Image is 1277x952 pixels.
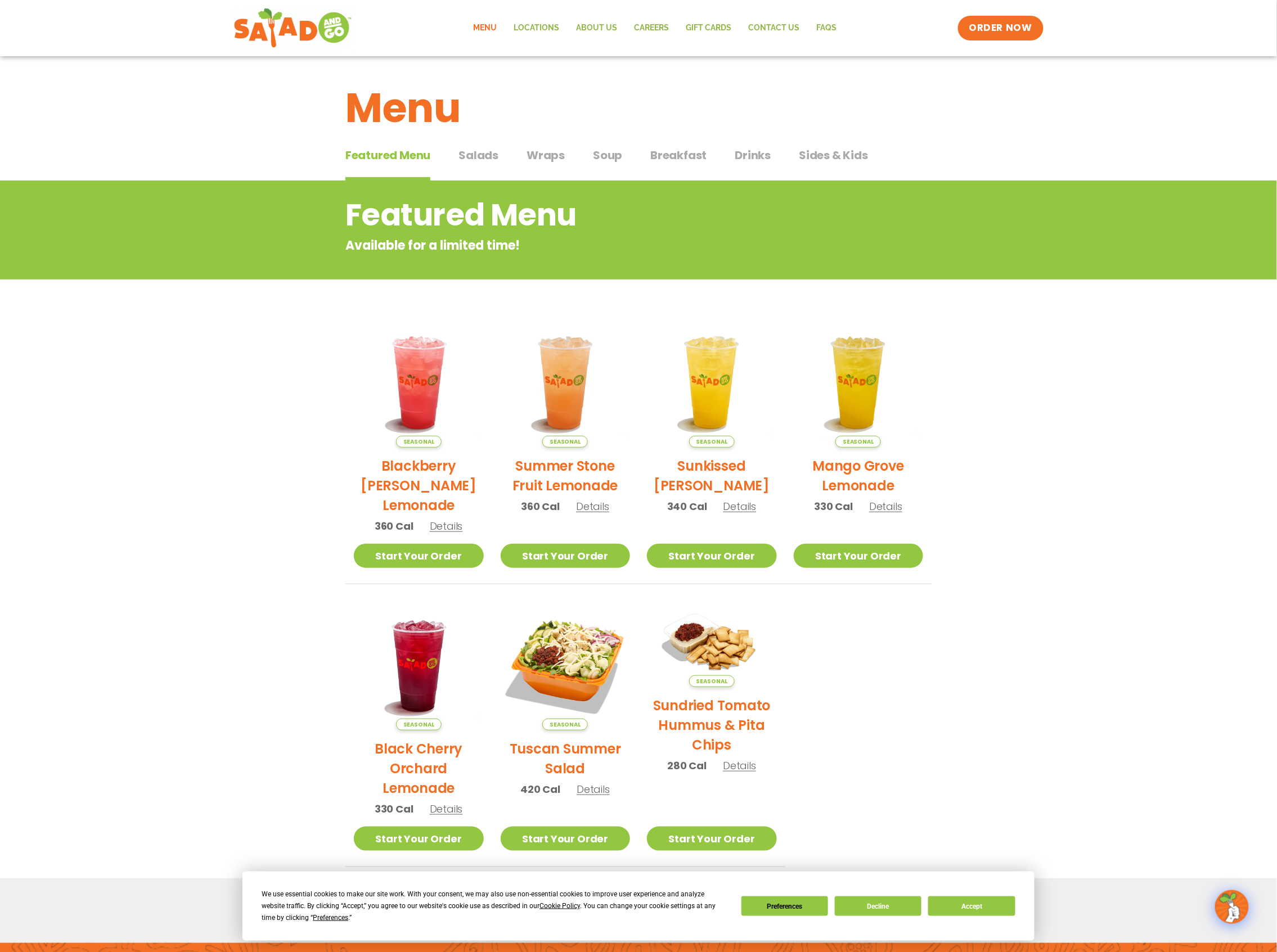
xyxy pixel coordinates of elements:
h2: Summer Stone Fruit Lemonade [501,456,631,495]
h1: Menu [345,78,932,138]
span: Sides & Kids [799,147,868,164]
a: Start Your Order [647,827,777,851]
span: 340 Cal [667,499,707,514]
a: ORDER NOW [958,16,1044,40]
span: 360 Cal [521,499,560,514]
button: Accept [928,896,1015,916]
span: Details [577,782,610,796]
img: Product photo for Blackberry Bramble Lemonade [354,318,484,448]
span: 280 Cal [668,758,707,773]
img: Product photo for Tuscan Summer Salad [501,601,631,731]
a: Start Your Order [501,544,631,568]
span: Details [723,759,756,773]
a: About Us [568,15,626,41]
span: Details [869,499,902,513]
button: Decline [835,896,921,916]
span: Wraps [527,147,565,164]
span: 360 Cal [375,518,413,534]
a: Start Your Order [647,544,777,568]
span: Seasonal [396,436,442,448]
img: Product photo for Summer Stone Fruit Lemonade [501,318,631,448]
img: wpChatIcon [1216,891,1248,923]
span: 420 Cal [521,782,561,797]
img: Product photo for Sunkissed Yuzu Lemonade [647,318,777,448]
span: Seasonal [689,675,735,687]
a: Contact Us [740,15,808,41]
span: Seasonal [835,436,881,448]
span: Seasonal [689,436,735,448]
a: Start Your Order [501,827,631,851]
img: Product photo for Sundried Tomato Hummus & Pita Chips [647,601,777,688]
nav: Menu [465,15,845,41]
div: Cookie Consent Prompt [242,872,1035,941]
span: Drinks [735,147,771,164]
a: Start Your Order [354,544,484,568]
img: Product photo for Mango Grove Lemonade [794,318,924,448]
img: Product photo for Black Cherry Orchard Lemonade [354,601,484,731]
span: 330 Cal [815,499,853,514]
div: We use essential cookies to make our site work. With your consent, we may also use non-essential ... [262,888,727,924]
a: GIFT CARDS [677,15,740,41]
a: Start Your Order [794,544,924,568]
span: Seasonal [542,436,588,448]
a: Locations [505,15,568,41]
a: FAQs [808,15,845,41]
h2: Mango Grove Lemonade [794,456,924,495]
a: Careers [626,15,677,41]
a: Start Your Order [354,827,484,851]
span: Breakfast [650,147,707,164]
h2: Blackberry [PERSON_NAME] Lemonade [354,456,484,515]
h2: Sunkissed [PERSON_NAME] [647,456,777,495]
div: Tabbed content [345,143,932,181]
span: Details [430,802,463,816]
h2: Featured Menu [345,192,841,238]
span: Soup [593,147,622,164]
h2: Black Cherry Orchard Lemonade [354,739,484,798]
span: Featured Menu [345,147,430,164]
span: 330 Cal [375,801,413,816]
span: Seasonal [396,719,442,730]
h2: Tuscan Summer Salad [501,739,631,778]
span: Cookie Policy [539,902,580,910]
h2: Sundried Tomato Hummus & Pita Chips [647,696,777,755]
span: Salads [458,147,498,164]
span: Details [723,499,757,513]
img: new-SAG-logo-768×292 [233,6,352,51]
button: Preferences [741,896,828,916]
a: Menu [465,15,505,41]
span: Preferences [313,914,348,922]
span: Details [576,499,609,513]
span: Details [430,519,463,533]
p: Available for a limited time! [345,236,841,255]
span: ORDER NOW [969,21,1032,35]
span: Seasonal [542,719,588,730]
